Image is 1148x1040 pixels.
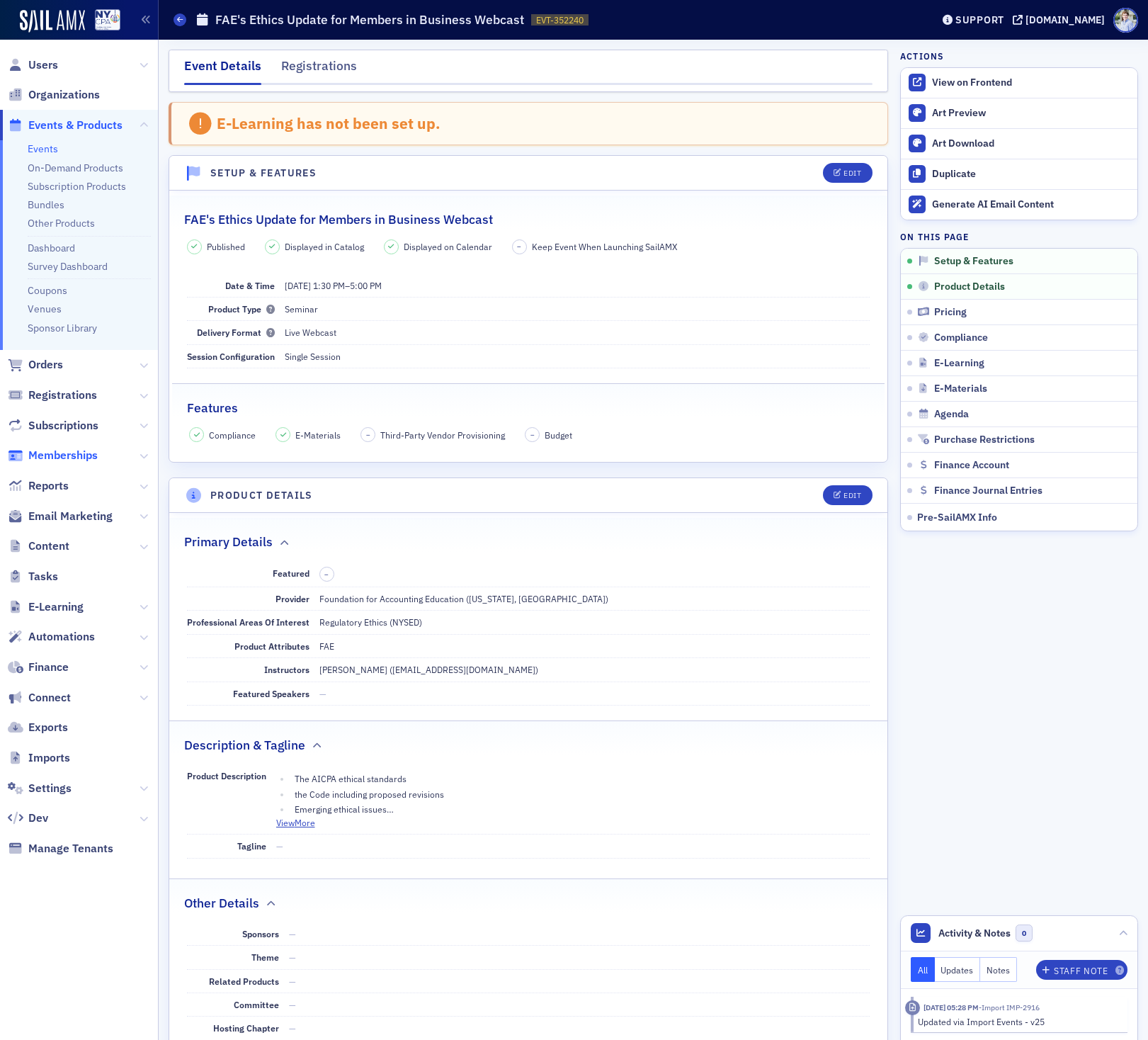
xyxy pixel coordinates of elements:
[918,1015,1118,1028] div: Updated via Import Events - v25
[932,107,1130,120] div: Art Preview
[980,957,1017,982] button: Notes
[28,629,95,645] span: Automations
[536,14,584,26] span: EVT-352240
[28,162,123,174] a: On-Demand Products
[28,198,64,211] a: Bundles
[184,210,493,229] h2: FAE's Ethics Update for Members in Business Webcast
[843,169,861,177] div: Edit
[28,260,108,273] a: Survey Dashboard
[276,816,315,829] button: ViewMore
[319,640,334,652] div: FAE
[935,957,981,982] button: Updates
[28,660,69,675] span: Finance
[934,357,984,370] span: E-Learning
[932,198,1130,211] div: Generate AI Email Content
[209,429,256,441] span: Compliance
[289,951,296,963] span: —
[225,280,275,291] span: Date & Time
[8,448,98,463] a: Memberships
[210,166,317,181] h4: Setup & Features
[530,430,535,440] span: –
[289,976,296,987] span: —
[285,327,336,338] span: Live Webcast
[900,50,944,62] h4: Actions
[28,509,113,524] span: Email Marketing
[319,593,608,604] span: Foundation for Accounting Education ([US_STATE], [GEOGRAPHIC_DATA])
[237,840,266,852] span: Tagline
[234,640,309,652] span: Product Attributes
[823,485,872,505] button: Edit
[28,841,113,857] span: Manage Tenants
[324,570,329,580] span: –
[28,118,123,133] span: Events & Products
[8,599,84,615] a: E-Learning
[934,408,969,421] span: Agenda
[8,87,100,103] a: Organizations
[285,280,382,291] span: –
[901,159,1137,189] button: Duplicate
[8,841,113,857] a: Manage Tenants
[184,894,259,912] h2: Other Details
[28,418,98,434] span: Subscriptions
[208,303,275,315] span: Product Type
[934,485,1042,497] span: Finance Journal Entries
[8,569,58,584] a: Tasks
[85,9,120,33] a: View Homepage
[1054,967,1108,975] div: Staff Note
[251,951,279,963] span: Theme
[8,720,68,735] a: Exports
[242,928,279,939] span: Sponsors
[285,240,364,253] span: Displayed in Catalog
[184,533,273,551] h2: Primary Details
[8,418,98,434] a: Subscriptions
[28,242,75,254] a: Dashboard
[900,230,1138,243] h4: On this page
[276,840,283,852] span: —
[911,957,935,982] button: All
[934,459,1009,472] span: Finance Account
[28,303,62,315] a: Venues
[28,448,98,463] span: Memberships
[28,569,58,584] span: Tasks
[285,303,318,315] span: Seminar
[28,284,67,297] a: Coupons
[28,781,72,796] span: Settings
[28,720,68,735] span: Exports
[197,327,275,338] span: Delivery Format
[207,240,245,253] span: Published
[28,599,84,615] span: E-Learning
[932,168,1130,181] div: Duplicate
[8,690,71,706] a: Connect
[28,180,126,193] a: Subscription Products
[213,1022,279,1034] span: Hosting Chapter
[932,77,1130,89] div: View on Frontend
[934,332,988,344] span: Compliance
[823,163,872,183] button: Edit
[289,928,296,939] span: —
[366,430,370,440] span: –
[979,1002,1040,1012] span: Import IMP-2916
[291,772,870,785] li: The AICPA ethical standards
[955,13,1004,26] div: Support
[273,567,309,579] span: Featured
[281,57,357,83] div: Registrations
[934,383,987,395] span: E-Materials
[28,322,97,334] a: Sponsor Library
[8,57,58,73] a: Users
[1013,15,1110,25] button: [DOMAIN_NAME]
[289,999,296,1010] span: —
[95,9,120,31] img: SailAMX
[934,255,1013,268] span: Setup & Features
[295,429,341,441] span: E-Materials
[8,478,69,494] a: Reports
[28,217,95,230] a: Other Products
[1025,13,1105,26] div: [DOMAIN_NAME]
[843,492,861,499] div: Edit
[28,87,100,103] span: Organizations
[217,114,441,132] div: E-Learning has not been set up.
[923,1002,979,1012] time: 8/6/2025 05:28 PM
[28,750,70,766] span: Imports
[28,57,58,73] span: Users
[210,488,313,503] h4: Product Details
[291,788,870,801] li: the Code including proposed revisions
